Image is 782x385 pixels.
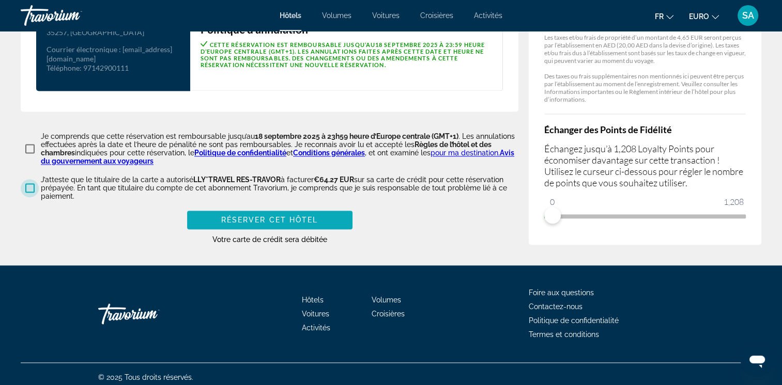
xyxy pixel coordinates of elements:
span: Réserver cet hôtel [221,216,318,224]
span: SA [742,10,754,21]
span: © 2025 Tous droits réservés. [98,373,193,381]
a: Politique de confidentialité [194,149,286,157]
a: Volumes [372,296,401,304]
a: Croisières [372,310,405,318]
span: 1,208 [722,196,745,208]
span: €64.27 EUR [314,175,354,184]
p: J’atteste que le titulaire de la carte a autorisé à facturer sur sa carte de crédit pour cette ré... [41,175,518,200]
font: Je comprends que cette réservation est remboursable jusqu’au . Les annulations effectuées après l... [41,132,515,157]
span: 18 septembre 2025 à 23:59 heure d’Europe centrale (GMT+1) [201,41,485,55]
a: Contactez-nous [529,302,582,311]
span: Courrier électronique [47,45,117,54]
ngx-slider: ngx-slider [544,214,746,216]
a: Activités [302,324,330,332]
a: Activités [474,11,502,20]
button: Réserver cet hôtel [187,211,352,229]
button: Menu utilisateur [734,5,761,26]
p: Des taxes ou frais supplémentaires non mentionnés ici peuvent être perçus par l’établissement au ... [544,72,746,103]
a: Croisières [420,11,453,20]
a: Travorium [21,2,124,29]
span: : [EMAIL_ADDRESS][DOMAIN_NAME] [47,45,172,63]
span: : 97142900111 [80,63,129,72]
a: Hôtels [302,296,324,304]
p: Les taxes et/ou frais de propriété d’un montant de 4,65 EUR seront perçus par l’établissement en ... [544,34,746,65]
a: Conditions générales [293,149,365,157]
a: Politique de confidentialité [529,316,619,325]
span: Téléphone [47,63,80,72]
a: Avis du gouvernement aux voyageurs [41,149,514,165]
a: Volumes [322,11,351,20]
p: Échangez jusqu’à 1,208 Loyalty Points pour économiser davantage sur cette transaction ! Utilisez ... [544,143,746,188]
span: Fr [655,12,664,21]
span: EURO [689,12,709,21]
span: ngx-slider [544,207,561,223]
span: 0 [548,196,556,208]
a: pour ma destination. [431,149,500,157]
span: Cette réservation est remboursable jusqu’au . Les annulations faites après cette date et heure ne... [201,41,485,68]
a: Foire aux questions [529,288,594,297]
iframe: Bouton de lancement de la fenêtre de messagerie [741,344,774,377]
h3: Politique d’annulation [201,24,492,35]
a: Voitures [372,11,400,20]
button: Changer de devise [689,9,719,24]
button: Changer la langue [655,9,673,24]
span: 18 septembre 2025 à 23h59 heure d’Europe centrale (GMT+1) [255,132,458,140]
a: Travorium [98,298,202,329]
a: Termes et conditions [529,330,599,339]
span: Règles de l’hôtel et des chambres [41,140,492,157]
span: LLY*TRAVEL RES-TRAVOR [193,175,281,184]
span: Votre carte de crédit sera débitée [212,235,327,244]
a: Hôtels [280,11,301,20]
a: Voitures [302,310,329,318]
h4: Échanger des Points de Fidélité [544,124,746,135]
